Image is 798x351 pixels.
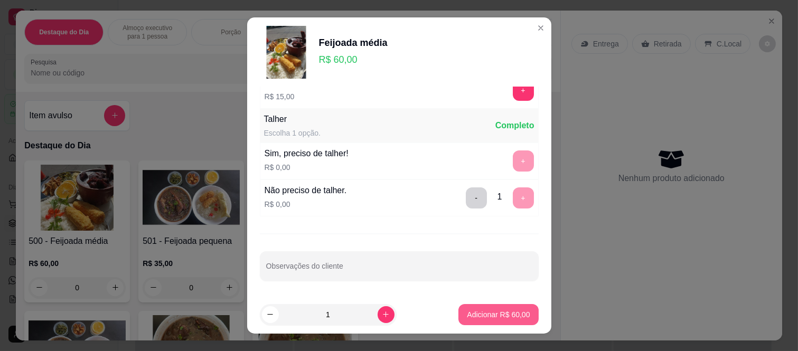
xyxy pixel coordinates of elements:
button: increase-product-quantity [378,306,395,323]
button: Adicionar R$ 60,00 [458,304,538,325]
img: product-image [260,26,313,79]
button: add [513,80,534,101]
p: R$ 0,00 [265,162,349,173]
div: Feijoada média [319,35,388,50]
div: Talher [264,113,321,126]
div: 1 [497,191,502,203]
input: Observações do cliente [266,265,532,276]
p: Adicionar R$ 60,00 [467,309,530,320]
div: Não preciso de talher. [265,184,347,197]
p: R$ 0,00 [265,199,347,210]
button: delete [466,187,487,208]
p: R$ 60,00 [319,52,388,67]
div: Escolha 1 opção. [264,128,321,138]
button: Close [532,20,549,36]
div: Completo [495,119,534,132]
p: R$ 15,00 [265,91,318,102]
div: Sim, preciso de talher! [265,147,349,160]
button: decrease-product-quantity [262,306,279,323]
